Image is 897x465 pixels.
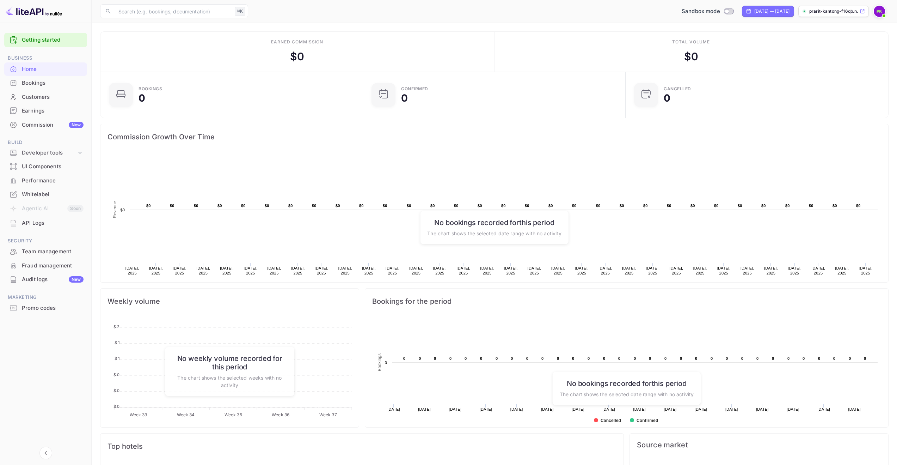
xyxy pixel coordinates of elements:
[541,356,543,361] text: 0
[22,121,84,129] div: Commission
[434,356,436,361] text: 0
[526,356,528,361] text: 0
[409,266,423,275] text: [DATE], 2025
[756,407,769,411] text: [DATE]
[4,259,87,273] div: Fraud management
[113,404,119,409] tspan: $ 0
[741,266,754,275] text: [DATE], 2025
[418,407,431,411] text: [DATE]
[465,356,467,361] text: 0
[679,7,736,16] div: Switch to Production mode
[741,356,743,361] text: 0
[787,407,799,411] text: [DATE]
[22,163,84,171] div: UI Components
[456,266,470,275] text: [DATE], 2025
[319,412,337,417] tspan: Week 37
[575,266,589,275] text: [DATE], 2025
[290,49,304,65] div: $ 0
[835,266,849,275] text: [DATE], 2025
[787,356,790,361] text: 0
[377,354,382,372] text: Bookings
[761,204,766,208] text: $0
[725,407,738,411] text: [DATE]
[4,62,87,76] div: Home
[107,296,352,307] span: Weekly volume
[598,266,612,275] text: [DATE], 2025
[403,356,405,361] text: 0
[267,266,281,275] text: [DATE], 2025
[717,266,731,275] text: [DATE], 2025
[643,204,648,208] text: $0
[690,204,695,208] text: $0
[220,266,234,275] text: [DATE], 2025
[4,174,87,188] div: Performance
[620,204,624,208] text: $0
[560,379,694,387] h6: No bookings recorded for this period
[525,204,529,208] text: $0
[449,356,451,361] text: 0
[386,266,399,275] text: [DATE], 2025
[726,356,728,361] text: 0
[4,237,87,245] span: Security
[601,418,621,423] text: Cancelled
[173,266,186,275] text: [DATE], 2025
[4,54,87,62] span: Business
[4,188,87,201] a: Whitelabel
[4,62,87,76] a: Home
[4,90,87,103] a: Customers
[4,273,87,286] a: Audit logsNew
[848,407,861,411] text: [DATE]
[496,356,498,361] text: 0
[4,216,87,230] div: API Logs
[557,356,559,361] text: 0
[856,204,861,208] text: $0
[407,204,411,208] text: $0
[22,149,76,157] div: Developer tools
[602,407,615,411] text: [DATE]
[225,412,242,417] tspan: Week 35
[139,87,162,91] div: Bookings
[383,204,387,208] text: $0
[6,6,62,17] img: LiteAPI logo
[4,104,87,117] a: Earnings
[115,340,119,345] tspan: $ 1
[664,87,691,91] div: CANCELLED
[291,266,305,275] text: [DATE], 2025
[695,356,697,361] text: 0
[265,204,269,208] text: $0
[69,276,84,283] div: New
[682,7,720,16] span: Sandbox mode
[4,147,87,159] div: Developer tools
[667,204,671,208] text: $0
[427,229,561,237] p: The chart shows the selected date range with no activity
[22,248,84,256] div: Team management
[312,204,317,208] text: $0
[633,407,646,411] text: [DATE]
[22,93,84,101] div: Customers
[338,266,352,275] text: [DATE], 2025
[478,204,482,208] text: $0
[772,356,774,361] text: 0
[480,407,492,411] text: [DATE]
[511,356,513,361] text: 0
[4,139,87,146] span: Build
[634,356,636,361] text: 0
[818,356,820,361] text: 0
[22,262,84,270] div: Fraud management
[572,204,577,208] text: $0
[272,412,289,417] tspan: Week 36
[372,296,881,307] span: Bookings for the period
[637,418,658,423] text: Confirmed
[235,7,245,16] div: ⌘K
[112,201,117,218] text: Revenue
[596,204,601,208] text: $0
[548,204,553,208] text: $0
[315,266,328,275] text: [DATE], 2025
[177,412,195,417] tspan: Week 34
[4,245,87,258] a: Team management
[194,204,198,208] text: $0
[622,266,636,275] text: [DATE], 2025
[139,93,145,103] div: 0
[849,356,851,361] text: 0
